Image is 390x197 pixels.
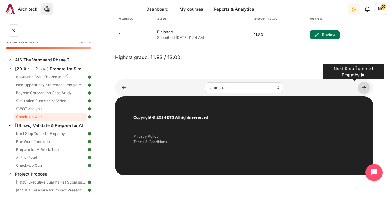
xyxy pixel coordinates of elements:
div: Show notification window with no new notifications [361,3,373,15]
span: Collapse [7,66,13,72]
button: Light Mode Dark Mode [348,3,360,15]
img: Architeck [6,4,15,14]
td: 11.83 [250,25,306,44]
a: SWOT analysis [14,105,87,113]
a: [18 ก.ค.] Validate & Prepare for AI [14,121,87,129]
a: Architeck Architeck [3,4,37,14]
a: Check-Up Quiz [14,113,87,121]
img: Done [87,82,92,88]
span: Submitted [DATE] 11:24 AM [157,35,247,40]
span: Collapse [7,171,13,177]
img: Done [87,147,92,152]
th: Grade / 13.00 [250,12,306,25]
span: Collapse [7,57,13,63]
div: Next Step ในการไป Empathy ► [323,64,384,79]
a: Project Proposal [14,170,87,178]
a: ◄ SWOT analysis [118,82,130,94]
span: Highest grade: 11.83 / 13.00. [115,54,373,61]
img: Done [87,90,92,96]
a: My courses [175,3,208,15]
a: [1 ส.ค.] Executive Summaries Submission [14,179,87,186]
img: Done [87,114,92,120]
img: Done [87,106,92,112]
img: Done [87,98,92,104]
strong: Copyright © 2024 BTS All rights reserved [133,115,208,120]
th: Attempt [115,12,153,25]
div: Dark Mode [348,3,359,15]
img: Done [87,180,92,185]
div: 100% [6,47,91,49]
a: AIS The Vanguard Phase 2 [14,56,87,64]
span: Collapse [7,122,13,128]
a: Review [310,30,340,40]
a: AI Pre-Read [14,154,87,161]
span: NS [375,3,387,15]
th: Review [306,12,373,25]
img: Done [87,155,92,160]
a: Privacy Policy [133,134,159,139]
a: [20 มิ.ย. - 2 ก.ค.] Prepare for Simulation [14,65,87,73]
td: Finished [153,25,250,44]
a: Idea Opportunity Statement Template [14,81,87,89]
img: Done [87,131,92,136]
a: Beyond Corporation Case Study [14,89,87,97]
a: [ส่ง 5 ส.ค.] Prepare for Impact Presentation Day [14,187,87,194]
th: State [153,12,250,25]
button: Languages [41,3,53,15]
img: Done [87,139,92,144]
a: Dashboard [142,3,173,15]
a: Prepare for AI Workshop [14,146,87,153]
a: คุณจะเจออะไรบ้างใน Phase 2 นี้ [14,73,87,81]
a: Next Step ในการไป Empathy [14,130,87,137]
img: Done [87,163,92,168]
a: Reports & Analytics [209,3,259,15]
a: Check-Up Quiz [14,162,87,169]
img: Done [87,74,92,80]
img: Done [87,188,92,193]
span: Architeck [18,6,37,12]
td: 1 [115,25,153,44]
a: Simulation Summarize Video [14,97,87,105]
a: User menu [375,3,387,15]
a: Terms & Conditions [133,139,167,144]
a: Pre-Work Template [14,138,87,145]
